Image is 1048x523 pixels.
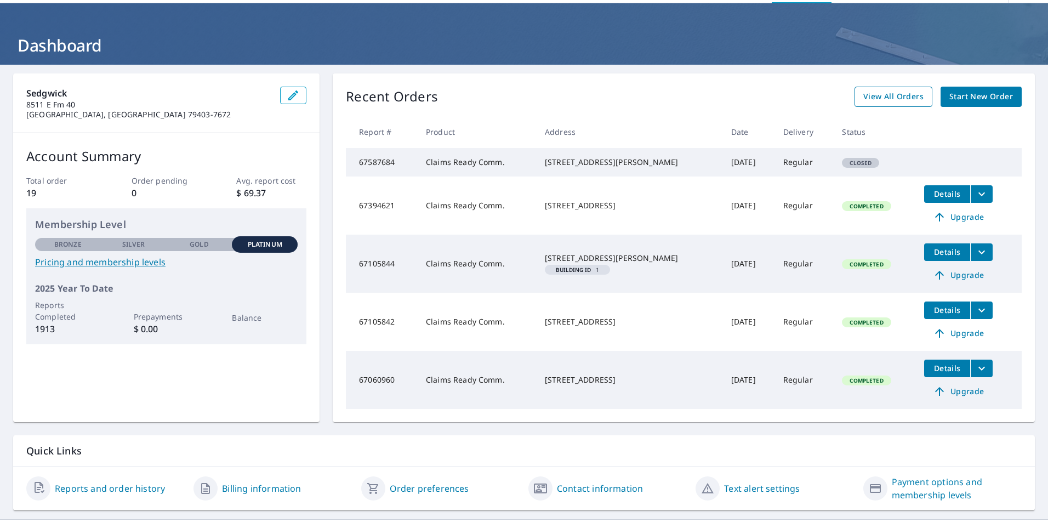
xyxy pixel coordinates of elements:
a: Upgrade [924,208,993,226]
p: $ 69.37 [236,186,306,200]
a: Text alert settings [724,482,800,495]
p: Account Summary [26,146,306,166]
p: 2025 Year To Date [35,282,298,295]
th: Product [417,116,536,148]
p: Membership Level [35,217,298,232]
td: 67587684 [346,148,417,177]
td: [DATE] [722,148,774,177]
em: Building ID [556,267,591,272]
p: Order pending [132,175,202,186]
p: Gold [190,240,208,249]
span: Upgrade [931,327,986,340]
a: Pricing and membership levels [35,255,298,269]
span: Details [931,363,964,373]
p: Recent Orders [346,87,438,107]
span: Details [931,189,964,199]
div: [STREET_ADDRESS] [545,200,714,211]
p: 19 [26,186,96,200]
a: Reports and order history [55,482,165,495]
button: filesDropdownBtn-67394621 [970,185,993,203]
p: Total order [26,175,96,186]
a: View All Orders [855,87,932,107]
th: Date [722,116,774,148]
span: Completed [843,260,890,268]
p: 1913 [35,322,101,336]
div: [STREET_ADDRESS][PERSON_NAME] [545,253,714,264]
td: Regular [774,351,834,409]
h1: Dashboard [13,34,1035,56]
p: Platinum [248,240,282,249]
td: Regular [774,293,834,351]
a: Upgrade [924,383,993,400]
td: Claims Ready Comm. [417,177,536,235]
td: Regular [774,235,834,293]
span: Upgrade [931,269,986,282]
td: Claims Ready Comm. [417,235,536,293]
p: Reports Completed [35,299,101,322]
td: Claims Ready Comm. [417,148,536,177]
td: [DATE] [722,351,774,409]
span: Completed [843,202,890,210]
td: 67060960 [346,351,417,409]
button: filesDropdownBtn-67105842 [970,302,993,319]
td: Claims Ready Comm. [417,293,536,351]
div: [STREET_ADDRESS] [545,374,714,385]
td: 67105842 [346,293,417,351]
p: Silver [122,240,145,249]
button: detailsBtn-67394621 [924,185,970,203]
p: 8511 E Fm 40 [26,100,271,110]
span: 1 [549,267,606,272]
td: [DATE] [722,235,774,293]
th: Status [833,116,915,148]
span: Start New Order [949,90,1013,104]
a: Order preferences [390,482,469,495]
th: Report # [346,116,417,148]
p: Sedgwick [26,87,271,100]
span: Details [931,247,964,257]
p: $ 0.00 [134,322,200,336]
span: View All Orders [863,90,924,104]
p: Balance [232,312,298,323]
button: filesDropdownBtn-67105844 [970,243,993,261]
div: [STREET_ADDRESS] [545,316,714,327]
td: 67394621 [346,177,417,235]
button: detailsBtn-67105842 [924,302,970,319]
button: detailsBtn-67060960 [924,360,970,377]
p: Bronze [54,240,82,249]
p: Prepayments [134,311,200,322]
th: Delivery [774,116,834,148]
a: Contact information [557,482,643,495]
button: detailsBtn-67105844 [924,243,970,261]
span: Upgrade [931,385,986,398]
td: Claims Ready Comm. [417,351,536,409]
span: Details [931,305,964,315]
td: [DATE] [722,177,774,235]
span: Upgrade [931,211,986,224]
td: [DATE] [722,293,774,351]
td: 67105844 [346,235,417,293]
span: Closed [843,159,878,167]
a: Upgrade [924,266,993,284]
p: Avg. report cost [236,175,306,186]
a: Billing information [222,482,301,495]
p: [GEOGRAPHIC_DATA], [GEOGRAPHIC_DATA] 79403-7672 [26,110,271,120]
span: Completed [843,319,890,326]
td: Regular [774,177,834,235]
button: filesDropdownBtn-67060960 [970,360,993,377]
p: 0 [132,186,202,200]
span: Completed [843,377,890,384]
a: Payment options and membership levels [892,475,1022,502]
th: Address [536,116,722,148]
td: Regular [774,148,834,177]
a: Start New Order [941,87,1022,107]
p: Quick Links [26,444,1022,458]
a: Upgrade [924,325,993,342]
div: [STREET_ADDRESS][PERSON_NAME] [545,157,714,168]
